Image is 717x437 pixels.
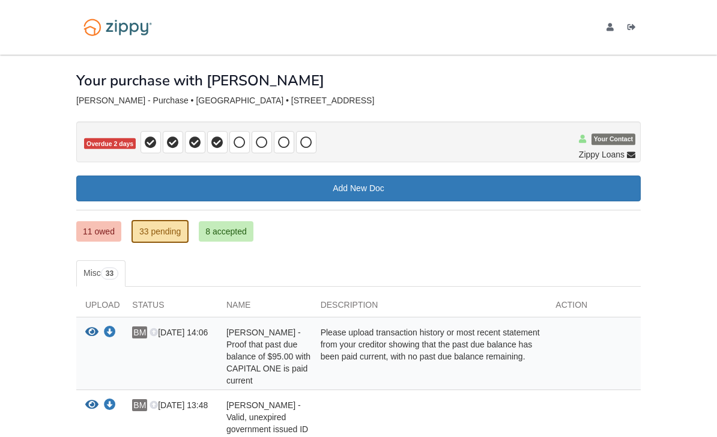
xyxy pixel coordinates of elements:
[85,399,98,412] button: View Corey Winzenread - Valid, unexpired government issued ID - back
[85,326,98,339] button: View Corey Winzenread - Proof that past due balance of $95.00 with CAPITAL ONE is paid current
[101,267,118,280] span: 33
[104,328,116,338] a: Download Corey Winzenread - Proof that past due balance of $95.00 with CAPITAL ONE is paid current
[628,23,641,35] a: Log out
[312,299,547,317] div: Description
[76,221,121,242] a: 11 owed
[84,138,136,150] span: Overdue 2 days
[104,401,116,411] a: Download Corey Winzenread - Valid, unexpired government issued ID - back
[312,326,547,387] div: Please upload transaction history or most recent statement from your creditor showing that the pa...
[76,13,159,41] img: Logo
[150,328,208,337] span: [DATE] 14:06
[132,399,147,411] span: BM
[607,23,619,35] a: edit profile
[76,260,126,287] a: Misc
[76,73,324,88] h1: Your purchase with [PERSON_NAME]
[226,328,310,385] span: [PERSON_NAME] - Proof that past due balance of $95.00 with CAPITAL ONE is paid current
[123,299,217,317] div: Status
[217,299,312,317] div: Name
[150,400,208,410] span: [DATE] 13:48
[579,148,625,160] span: Zippy Loans
[76,96,641,106] div: [PERSON_NAME] - Purchase • [GEOGRAPHIC_DATA] • [STREET_ADDRESS]
[76,299,123,317] div: Upload
[199,221,253,242] a: 8 accepted
[132,220,189,243] a: 33 pending
[591,134,635,145] span: Your Contact
[76,176,641,201] a: Add New Doc
[132,326,147,338] span: BM
[546,299,641,317] div: Action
